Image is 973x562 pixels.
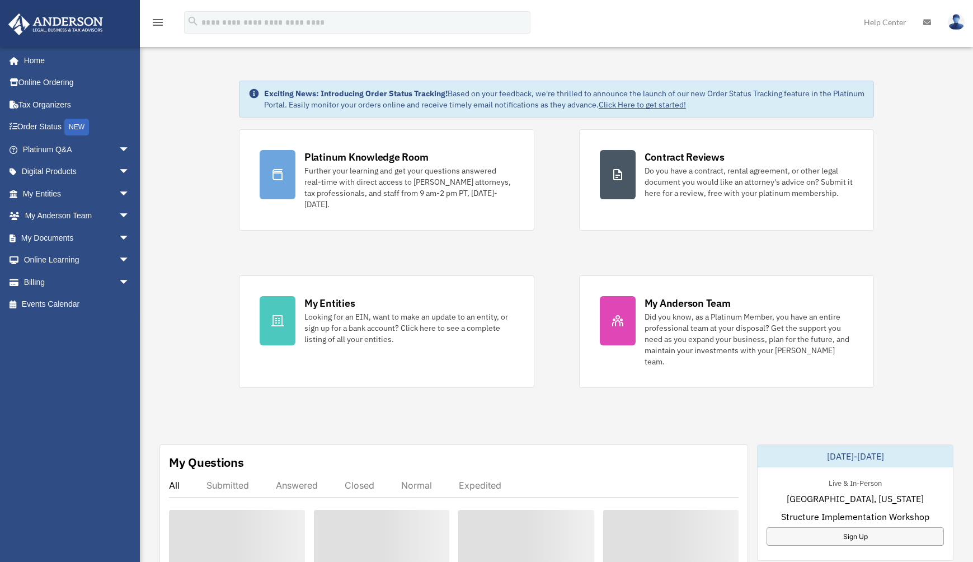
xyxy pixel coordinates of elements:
div: My Entities [304,296,355,310]
a: My Entities Looking for an EIN, want to make an update to an entity, or sign up for a bank accoun... [239,275,534,388]
span: arrow_drop_down [119,182,141,205]
span: arrow_drop_down [119,161,141,184]
a: Home [8,49,141,72]
span: Structure Implementation Workshop [781,510,929,523]
a: Online Learningarrow_drop_down [8,249,147,271]
span: arrow_drop_down [119,205,141,228]
a: Contract Reviews Do you have a contract, rental agreement, or other legal document you would like... [579,129,875,231]
div: Contract Reviews [645,150,725,164]
a: Tax Organizers [8,93,147,116]
div: Further your learning and get your questions answered real-time with direct access to [PERSON_NAM... [304,165,514,210]
a: Click Here to get started! [599,100,686,110]
span: arrow_drop_down [119,138,141,161]
a: Sign Up [767,527,944,546]
div: Closed [345,480,374,491]
div: Do you have a contract, rental agreement, or other legal document you would like an attorney's ad... [645,165,854,199]
a: My Anderson Team Did you know, as a Platinum Member, you have an entire professional team at your... [579,275,875,388]
span: arrow_drop_down [119,227,141,250]
img: Anderson Advisors Platinum Portal [5,13,106,35]
i: menu [151,16,164,29]
strong: Exciting News: Introducing Order Status Tracking! [264,88,448,99]
a: Billingarrow_drop_down [8,271,147,293]
div: Looking for an EIN, want to make an update to an entity, or sign up for a bank account? Click her... [304,311,514,345]
div: Platinum Knowledge Room [304,150,429,164]
a: Platinum Q&Aarrow_drop_down [8,138,147,161]
div: Expedited [459,480,501,491]
a: Online Ordering [8,72,147,94]
img: User Pic [948,14,965,30]
a: menu [151,20,164,29]
a: Order StatusNEW [8,116,147,139]
a: My Documentsarrow_drop_down [8,227,147,249]
a: Platinum Knowledge Room Further your learning and get your questions answered real-time with dire... [239,129,534,231]
a: My Anderson Teamarrow_drop_down [8,205,147,227]
a: My Entitiesarrow_drop_down [8,182,147,205]
i: search [187,15,199,27]
a: Events Calendar [8,293,147,316]
div: My Anderson Team [645,296,731,310]
div: Answered [276,480,318,491]
span: [GEOGRAPHIC_DATA], [US_STATE] [787,492,924,505]
div: Did you know, as a Platinum Member, you have an entire professional team at your disposal? Get th... [645,311,854,367]
span: arrow_drop_down [119,271,141,294]
a: Digital Productsarrow_drop_down [8,161,147,183]
div: Normal [401,480,432,491]
div: My Questions [169,454,244,471]
div: All [169,480,180,491]
div: NEW [64,119,89,135]
div: [DATE]-[DATE] [758,445,953,467]
span: arrow_drop_down [119,249,141,272]
div: Submitted [206,480,249,491]
div: Live & In-Person [820,476,891,488]
div: Based on your feedback, we're thrilled to announce the launch of our new Order Status Tracking fe... [264,88,864,110]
